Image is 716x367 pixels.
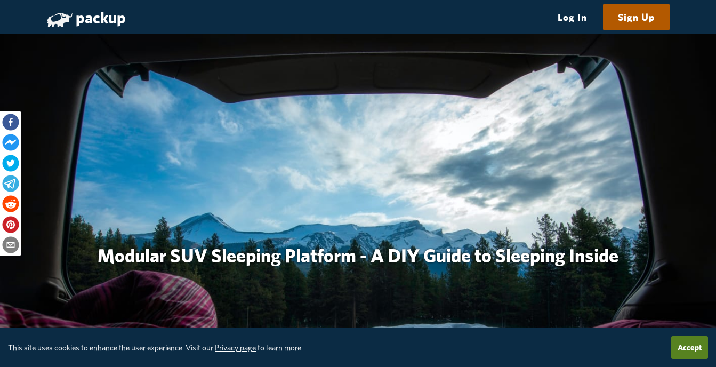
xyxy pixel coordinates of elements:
[604,5,669,29] a: Sign Up
[543,5,601,29] a: Log In
[2,195,19,212] button: reddit
[2,236,19,253] button: email
[215,343,256,352] a: Privacy page
[2,114,19,131] button: facebook
[8,343,303,352] small: This site uses cookies to enhance the user experience. Visit our to learn more.
[2,134,19,151] button: facebookmessenger
[2,155,19,172] button: twitter
[2,175,19,192] button: telegram
[671,336,708,359] button: Accept cookies
[47,8,126,27] a: packup
[2,216,19,233] button: pinterest
[98,245,618,266] h1: Modular SUV Sleeping Platform - A DIY Guide to Sleeping Inside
